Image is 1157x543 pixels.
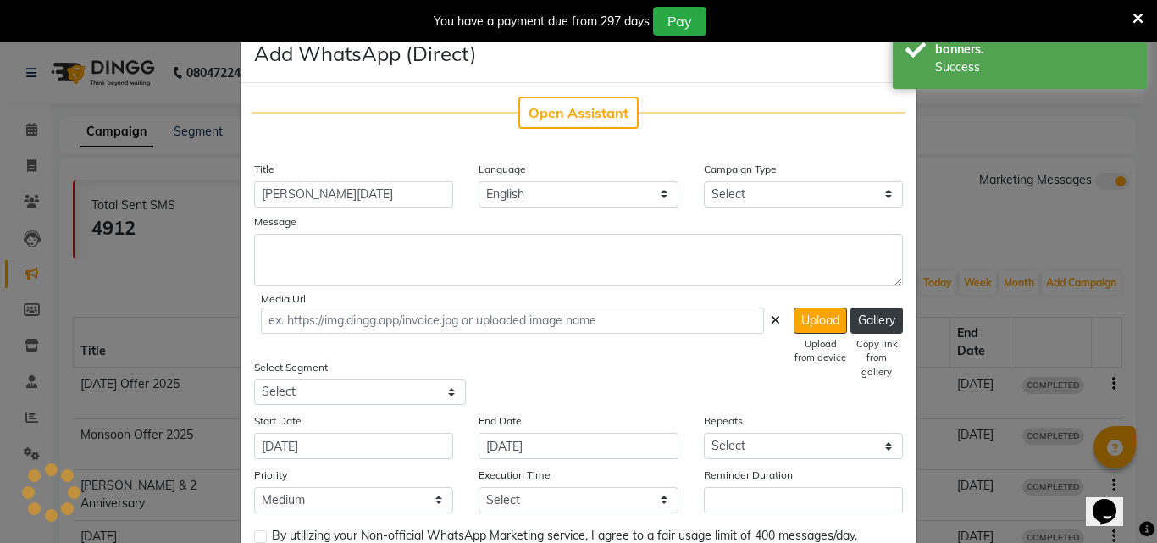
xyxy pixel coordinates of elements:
[261,308,764,334] input: ex. https://img.dingg.app/invoice.jpg or uploaded image name
[935,58,1134,76] div: Success
[254,468,287,483] label: Priority
[254,162,274,177] label: Title
[877,25,916,72] button: Close
[850,308,903,334] button: Gallery
[434,13,650,30] div: You have a payment due from 297 days
[529,104,628,121] span: Open Assistant
[850,337,903,380] div: Copy link from gallery
[261,291,306,307] label: Media Url
[479,413,522,429] label: End Date
[254,360,328,375] label: Select Segment
[254,181,453,208] input: Enter Title
[479,468,551,483] label: Execution Time
[794,337,847,366] div: Upload from device
[479,162,526,177] label: Language
[704,162,777,177] label: Campaign Type
[653,7,706,36] button: Pay
[254,413,302,429] label: Start Date
[518,97,639,129] button: Open Assistant
[254,38,477,69] h4: Add WhatsApp (Direct)
[704,413,743,429] label: Repeats
[254,214,296,230] label: Message
[891,36,903,61] span: ×
[794,308,847,334] button: Upload
[1086,475,1140,526] iframe: chat widget
[704,468,793,483] label: Reminder Duration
